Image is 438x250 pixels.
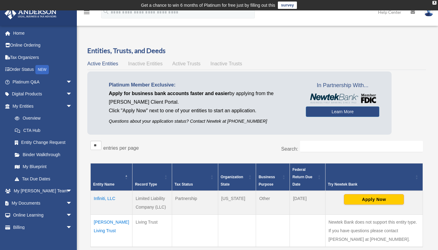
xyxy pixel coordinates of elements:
img: Anderson Advisors Platinum Portal [3,7,58,19]
span: Organization State [221,175,243,187]
a: menu [83,11,90,16]
label: entries per page [103,145,139,151]
td: [PERSON_NAME] Living Trust [91,215,132,247]
span: Federal Return Due Date [292,167,312,187]
p: Questions about your application status? Contact Newtek at [PHONE_NUMBER] [109,117,297,125]
div: Try Newtek Bank [328,181,413,188]
td: Living Trust [132,215,172,247]
a: Billingarrow_drop_down [4,221,81,233]
a: survey [278,2,297,9]
h3: Entities, Trusts, and Deeds [87,46,426,56]
span: Active Entities [87,61,118,66]
span: arrow_drop_down [66,88,78,101]
span: In Partnership With... [306,81,379,90]
a: Tax Organizers [4,51,81,63]
a: Digital Productsarrow_drop_down [4,88,81,100]
a: Binder Walkthrough [9,148,78,161]
span: arrow_drop_down [66,185,78,198]
i: search [103,8,109,15]
a: Entity Change Request [9,137,78,149]
a: Home [4,27,81,39]
a: Tax Due Dates [9,173,78,185]
td: Infiniti, LLC [91,191,132,215]
span: Entity Name [93,182,114,187]
div: close [432,1,436,5]
a: My Blueprint [9,161,78,173]
span: Tax Status [175,182,193,187]
td: Partnership [172,191,218,215]
span: arrow_drop_down [66,197,78,210]
td: Limited Liability Company (LLC) [132,191,172,215]
a: My Documentsarrow_drop_down [4,197,81,209]
span: Business Purpose [258,175,275,187]
span: arrow_drop_down [66,221,78,234]
th: Federal Return Due Date: Activate to sort [290,163,325,191]
a: Online Ordering [4,39,81,52]
img: NewtekBankLogoSM.png [309,94,376,103]
p: Platinum Member Exclusive: [109,81,297,89]
a: My Entitiesarrow_drop_down [4,100,78,112]
a: Learn More [306,106,379,117]
th: Tax Status: Activate to sort [172,163,218,191]
td: [US_STATE] [218,191,256,215]
span: arrow_drop_down [66,100,78,113]
a: Overview [9,112,75,125]
th: Try Newtek Bank : Activate to sort [325,163,423,191]
div: NEW [35,65,49,74]
span: arrow_drop_down [66,209,78,222]
span: Active Trusts [172,61,201,66]
span: Apply for business bank accounts faster and easier [109,91,229,96]
a: Order StatusNEW [4,63,81,76]
th: Record Type: Activate to sort [132,163,172,191]
span: Record Type [135,182,157,187]
span: Inactive Entities [128,61,163,66]
span: Inactive Trusts [211,61,242,66]
th: Organization State: Activate to sort [218,163,256,191]
p: by applying from the [PERSON_NAME] Client Portal. [109,89,297,106]
td: Other [256,191,290,215]
a: Online Learningarrow_drop_down [4,209,81,221]
i: menu [83,9,90,16]
img: User Pic [424,8,433,17]
a: CTA Hub [9,124,78,137]
p: Click "Apply Now" next to one of your entities to start an application. [109,106,297,115]
a: My [PERSON_NAME] Teamarrow_drop_down [4,185,81,197]
th: Entity Name: Activate to invert sorting [91,163,132,191]
span: arrow_drop_down [66,76,78,88]
div: Get a chance to win 6 months of Platinum for free just by filling out this [141,2,275,9]
th: Business Purpose: Activate to sort [256,163,290,191]
button: Apply Now [344,194,404,205]
label: Search: [281,146,298,152]
td: [DATE] [290,191,325,215]
a: Platinum Q&Aarrow_drop_down [4,76,81,88]
td: Newtek Bank does not support this entity type. If you have questions please contact [PERSON_NAME]... [325,215,423,247]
